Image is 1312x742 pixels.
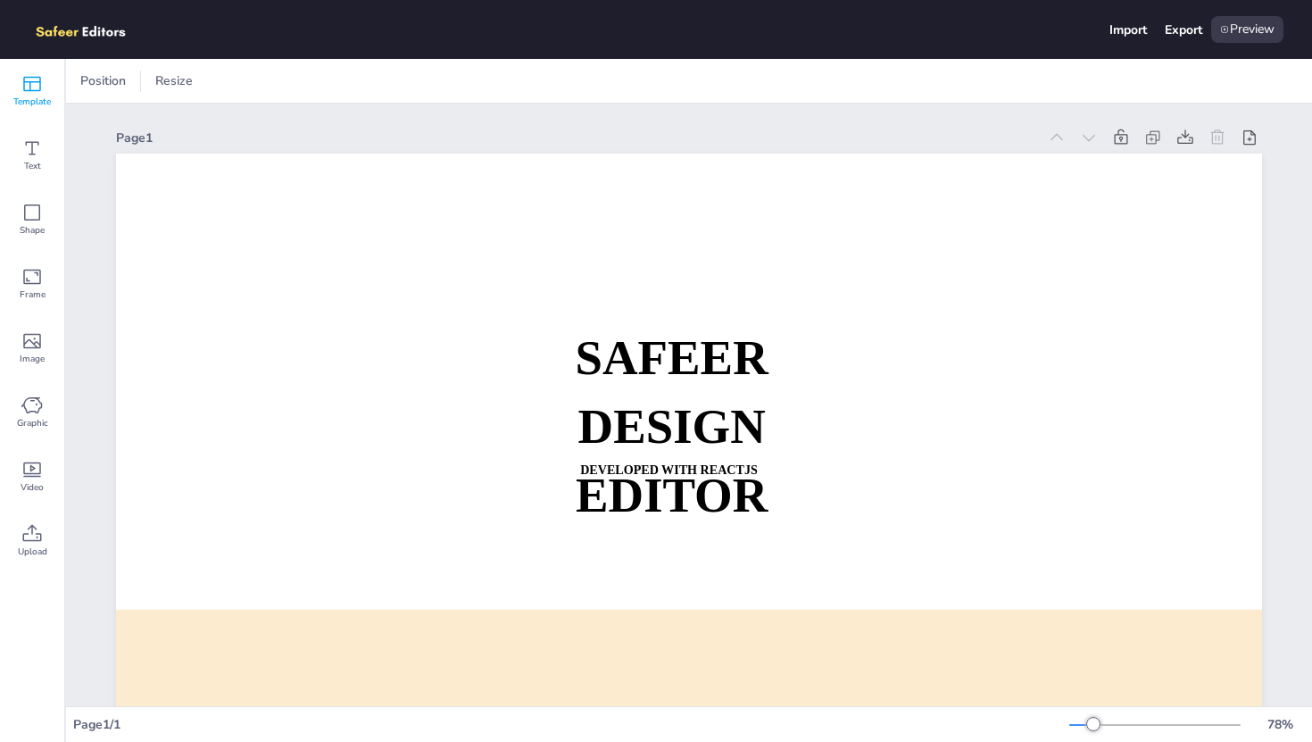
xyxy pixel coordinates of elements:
span: Template [13,95,51,109]
div: Export [1165,21,1202,38]
span: Position [77,72,129,89]
strong: DESIGN EDITOR [576,399,768,521]
div: Import [1109,21,1147,38]
span: Text [24,159,41,173]
div: Preview [1211,16,1283,43]
span: Resize [152,72,196,89]
div: Page 1 / 1 [73,716,1069,733]
span: Graphic [17,416,48,430]
span: Image [20,352,45,366]
div: 78 % [1258,716,1301,733]
div: Page 1 [116,129,1037,146]
img: logo.png [29,16,152,43]
span: Shape [20,223,45,238]
span: Video [21,480,44,495]
strong: DEVELOPED WITH REACTJS [580,463,758,477]
span: Upload [18,545,47,559]
span: Frame [20,288,46,302]
strong: SAFEER [576,331,768,385]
